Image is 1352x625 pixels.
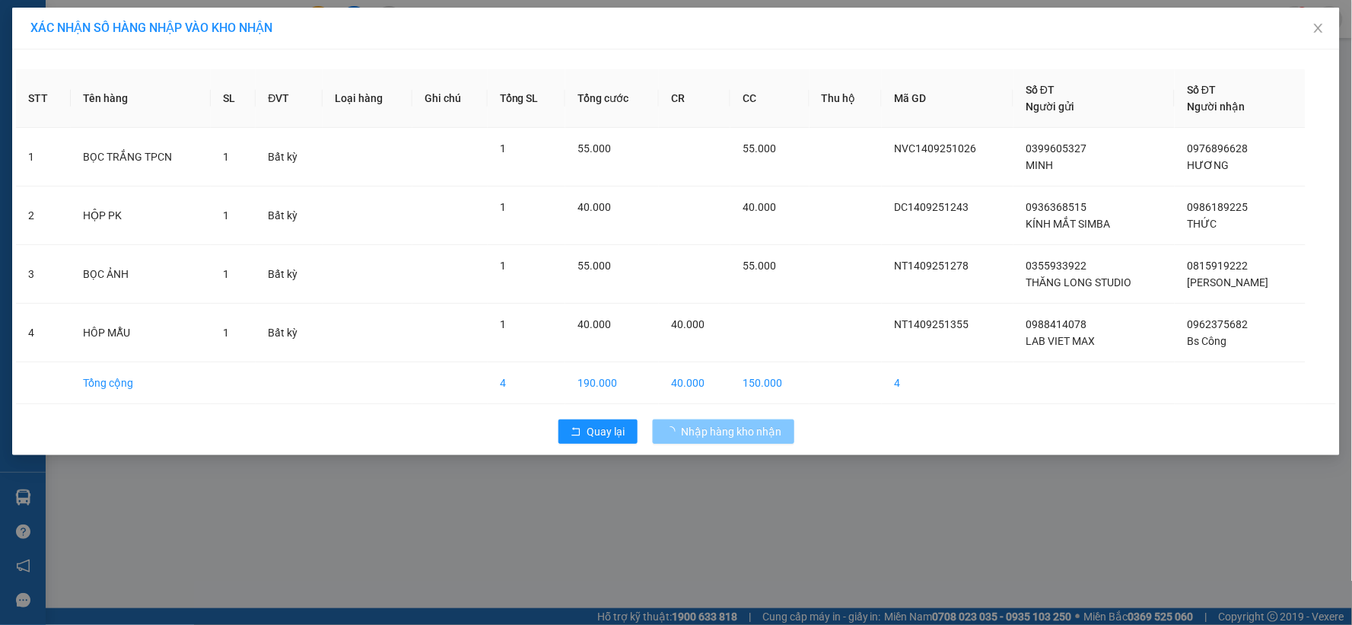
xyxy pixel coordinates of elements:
[1026,201,1086,213] span: 0936368515
[1187,100,1245,113] span: Người nhận
[19,19,133,95] img: logo.jpg
[500,142,506,155] span: 1
[1187,335,1226,347] span: Bs Công
[1187,276,1268,289] span: [PERSON_NAME]
[412,69,488,128] th: Ghi chú
[1026,159,1053,171] span: MINH
[223,209,229,222] span: 1
[659,362,730,404] td: 40.000
[488,362,566,404] td: 4
[71,362,211,404] td: Tổng cộng
[882,362,1013,404] td: 4
[256,187,323,245] td: Bất kỳ
[71,245,211,304] td: BỌC ẢNH
[1026,318,1086,330] span: 0988414078
[256,69,323,128] th: ĐVT
[16,128,71,187] td: 1
[323,69,412,128] th: Loại hàng
[577,201,611,213] span: 40.000
[1026,84,1055,96] span: Số ĐT
[1187,218,1217,230] span: THỨC
[1187,142,1248,155] span: 0976896628
[577,142,611,155] span: 55.000
[71,187,211,245] td: HỘP PK
[743,260,776,272] span: 55.000
[1187,260,1248,272] span: 0815919222
[577,260,611,272] span: 55.000
[211,69,256,128] th: SL
[894,201,969,213] span: DC1409251243
[1026,142,1086,155] span: 0399605327
[500,260,506,272] span: 1
[894,142,976,155] span: NVC1409251026
[659,69,730,128] th: CR
[19,104,164,129] b: GỬI : VP Đại Từ
[1187,318,1248,330] span: 0962375682
[1026,260,1086,272] span: 0355933922
[1026,218,1110,230] span: KÍNH MẮT SIMBA
[565,69,658,128] th: Tổng cước
[577,318,611,330] span: 40.000
[1026,276,1131,289] span: THĂNG LONG STUDIO
[16,69,71,128] th: STT
[142,37,636,56] li: 271 - [PERSON_NAME] - [GEOGRAPHIC_DATA] - [GEOGRAPHIC_DATA]
[1026,100,1074,113] span: Người gửi
[743,201,776,213] span: 40.000
[1026,335,1095,347] span: LAB VIET MAX
[30,21,272,35] span: XÁC NHẬN SỐ HÀNG NHẬP VÀO KHO NHẬN
[587,423,625,440] span: Quay lại
[1187,84,1216,96] span: Số ĐT
[894,260,969,272] span: NT1409251278
[256,304,323,362] td: Bất kỳ
[682,423,782,440] span: Nhập hàng kho nhận
[500,318,506,330] span: 1
[671,318,705,330] span: 40.000
[256,128,323,187] td: Bất kỳ
[16,187,71,245] td: 2
[743,142,776,155] span: 55.000
[810,69,882,128] th: Thu hộ
[1312,22,1325,34] span: close
[71,69,211,128] th: Tên hàng
[665,426,682,437] span: loading
[882,69,1013,128] th: Mã GD
[223,268,229,280] span: 1
[223,327,229,339] span: 1
[558,419,638,444] button: rollbackQuay lại
[565,362,658,404] td: 190.000
[71,128,211,187] td: BỌC TRẮNG TPCN
[730,362,810,404] td: 150.000
[571,426,581,438] span: rollback
[71,304,211,362] td: HÔP MẪU
[653,419,794,444] button: Nhập hàng kho nhận
[223,151,229,163] span: 1
[16,245,71,304] td: 3
[500,201,506,213] span: 1
[1187,159,1229,171] span: HƯƠNG
[1187,201,1248,213] span: 0986189225
[16,304,71,362] td: 4
[1297,8,1340,50] button: Close
[488,69,566,128] th: Tổng SL
[894,318,969,330] span: NT1409251355
[256,245,323,304] td: Bất kỳ
[730,69,810,128] th: CC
